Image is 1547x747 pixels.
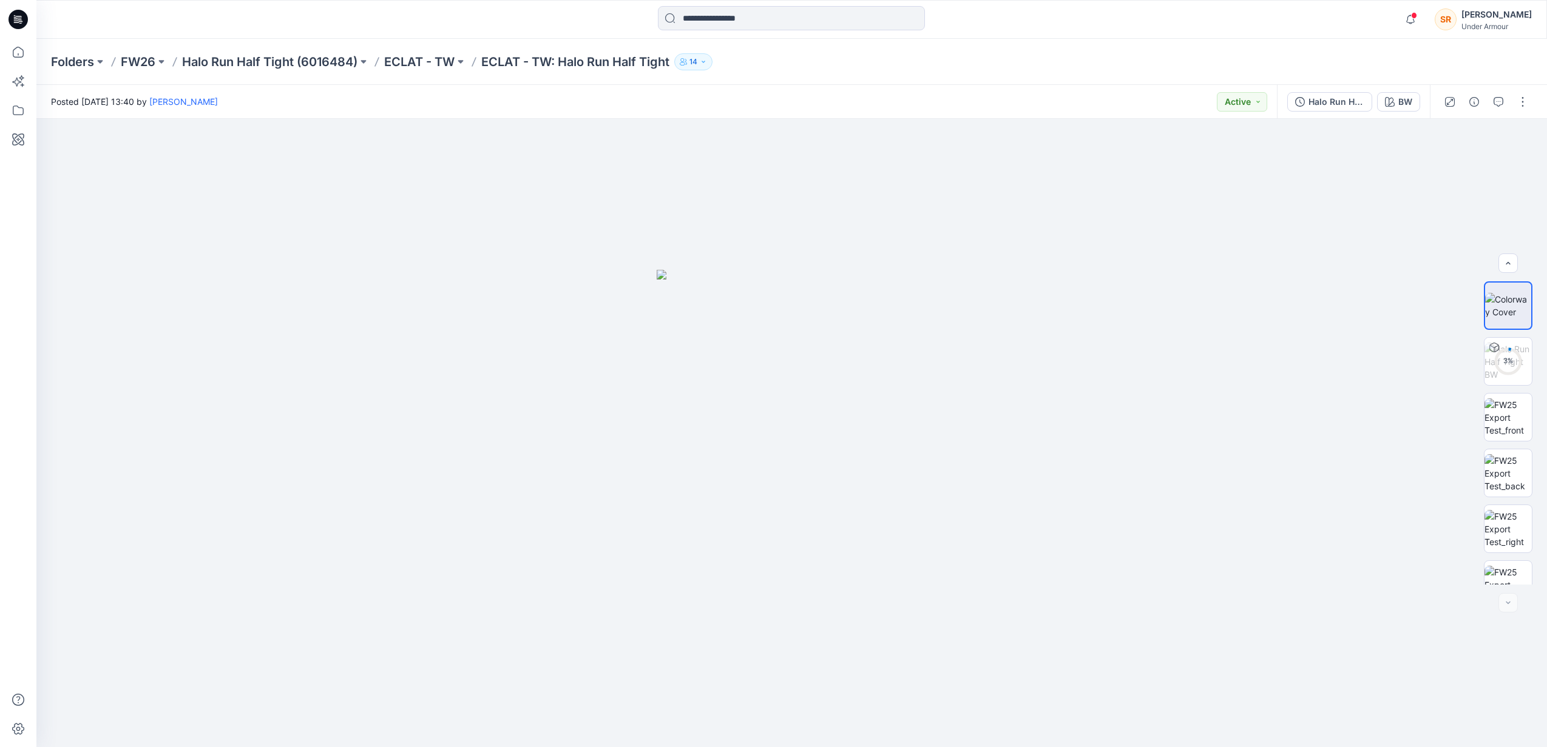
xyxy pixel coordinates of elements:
button: Halo Run Half Tight [1287,92,1372,112]
p: ECLAT - TW: Halo Run Half Tight [481,53,669,70]
a: Halo Run Half Tight (6016484) [182,53,357,70]
p: 14 [689,55,697,69]
div: [PERSON_NAME] [1461,7,1532,22]
div: Halo Run Half Tight [1308,95,1364,109]
img: Halo Run Half Tight BW [1484,343,1532,381]
a: [PERSON_NAME] [149,96,218,107]
img: FW25 Export Test_right [1484,510,1532,548]
button: Details [1464,92,1484,112]
img: FW25 Export Test_front [1484,398,1532,437]
div: SR [1435,8,1457,30]
img: eyJhbGciOiJIUzI1NiIsImtpZCI6IjAiLCJzbHQiOiJzZXMiLCJ0eXAiOiJKV1QifQ.eyJkYXRhIjp7InR5cGUiOiJzdG9yYW... [657,270,927,747]
a: ECLAT - TW [384,53,455,70]
div: Under Armour [1461,22,1532,31]
a: FW26 [121,53,155,70]
div: BW [1398,95,1412,109]
span: Posted [DATE] 13:40 by [51,95,218,108]
a: Folders [51,53,94,70]
button: 14 [674,53,713,70]
button: BW [1377,92,1420,112]
img: FW25 Export Test_left [1484,566,1532,604]
img: FW25 Export Test_back [1484,454,1532,492]
img: Colorway Cover [1485,293,1531,318]
div: 3 % [1494,356,1523,366]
